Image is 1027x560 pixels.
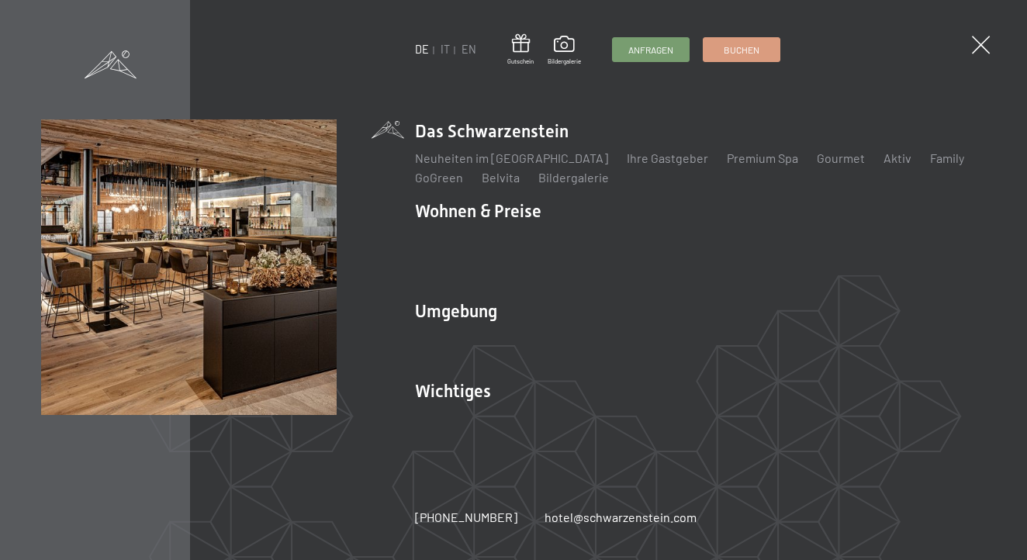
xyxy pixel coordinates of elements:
a: Anfragen [613,38,689,61]
a: Premium Spa [727,150,798,165]
a: IT [441,43,450,56]
span: Buchen [724,43,759,57]
a: Buchen [704,38,780,61]
a: Bildergalerie [548,36,581,65]
span: [PHONE_NUMBER] [415,510,517,524]
a: Belvita [482,170,520,185]
a: Gourmet [817,150,865,165]
span: Gutschein [507,57,534,66]
a: Bildergalerie [538,170,609,185]
a: Ihre Gastgeber [627,150,708,165]
span: Bildergalerie [548,57,581,66]
span: Anfragen [628,43,673,57]
a: EN [462,43,476,56]
a: Gutschein [507,34,534,66]
a: hotel@schwarzenstein.com [545,509,697,526]
a: Neuheiten im [GEOGRAPHIC_DATA] [415,150,608,165]
a: DE [415,43,429,56]
a: Aktiv [883,150,911,165]
a: [PHONE_NUMBER] [415,509,517,526]
a: GoGreen [415,170,463,185]
a: Family [930,150,964,165]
